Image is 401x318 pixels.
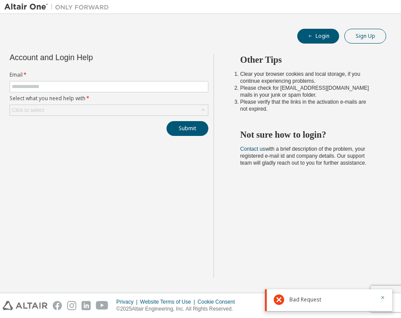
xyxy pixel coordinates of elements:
div: Click to select [10,105,208,115]
li: Clear your browser cookies and local storage, if you continue experiencing problems. [240,71,370,85]
div: Website Terms of Use [140,298,197,305]
label: Select what you need help with [10,95,208,102]
div: Account and Login Help [10,54,169,61]
a: Contact us [240,146,265,152]
img: facebook.svg [53,301,62,310]
h2: Not sure how to login? [240,129,370,140]
button: Submit [167,121,208,136]
img: instagram.svg [67,301,76,310]
div: Cookie Consent [197,298,240,305]
span: with a brief description of the problem, your registered e-mail id and company details. Our suppo... [240,146,366,166]
h2: Other Tips [240,54,370,65]
button: Login [297,29,339,44]
label: Email [10,71,208,78]
p: © 2025 Altair Engineering, Inc. All Rights Reserved. [116,305,240,313]
div: Click to select [12,107,44,114]
li: Please check for [EMAIL_ADDRESS][DOMAIN_NAME] mails in your junk or spam folder. [240,85,370,98]
span: Bad Request [289,296,321,303]
img: linkedin.svg [82,301,91,310]
div: Privacy [116,298,140,305]
button: Sign Up [344,29,386,44]
img: altair_logo.svg [3,301,48,310]
li: Please verify that the links in the activation e-mails are not expired. [240,98,370,112]
img: Altair One [4,3,113,11]
img: youtube.svg [96,301,109,310]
